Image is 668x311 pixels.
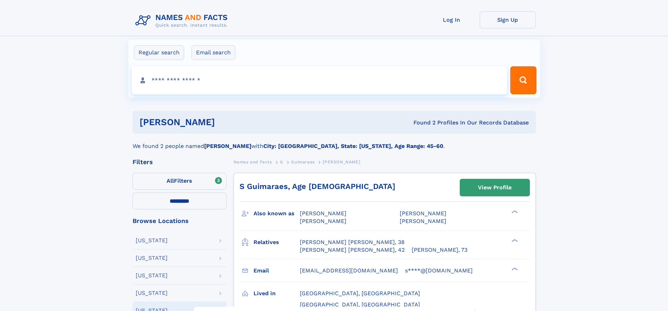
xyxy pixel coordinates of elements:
[400,218,446,224] span: [PERSON_NAME]
[280,157,283,166] a: G
[136,238,168,243] div: [US_STATE]
[300,210,346,217] span: [PERSON_NAME]
[167,177,174,184] span: All
[132,66,507,94] input: search input
[291,160,315,164] span: Guimaraes
[478,180,512,196] div: View Profile
[134,45,184,60] label: Regular search
[510,66,536,94] button: Search Button
[191,45,235,60] label: Email search
[133,173,227,190] label: Filters
[239,182,395,191] a: S Guimaraes, Age [DEMOGRAPHIC_DATA]
[133,134,536,150] div: We found 2 people named with .
[254,265,300,277] h3: Email
[280,160,283,164] span: G
[136,290,168,296] div: [US_STATE]
[204,143,251,149] b: [PERSON_NAME]
[136,273,168,278] div: [US_STATE]
[234,157,272,166] a: Names and Facts
[300,218,346,224] span: [PERSON_NAME]
[291,157,315,166] a: Guimaraes
[133,11,234,30] img: Logo Names and Facts
[412,246,467,254] a: [PERSON_NAME], 73
[300,267,398,274] span: [EMAIL_ADDRESS][DOMAIN_NAME]
[510,266,518,271] div: ❯
[136,255,168,261] div: [US_STATE]
[300,290,420,297] span: [GEOGRAPHIC_DATA], [GEOGRAPHIC_DATA]
[263,143,443,149] b: City: [GEOGRAPHIC_DATA], State: [US_STATE], Age Range: 45-60
[510,238,518,243] div: ❯
[254,236,300,248] h3: Relatives
[424,11,480,28] a: Log In
[510,210,518,214] div: ❯
[254,288,300,299] h3: Lived in
[140,118,314,127] h1: [PERSON_NAME]
[314,119,529,127] div: Found 2 Profiles In Our Records Database
[300,301,420,308] span: [GEOGRAPHIC_DATA], [GEOGRAPHIC_DATA]
[323,160,360,164] span: [PERSON_NAME]
[300,246,405,254] a: [PERSON_NAME] [PERSON_NAME], 42
[460,179,529,196] a: View Profile
[254,208,300,219] h3: Also known as
[400,210,446,217] span: [PERSON_NAME]
[300,238,405,246] a: [PERSON_NAME] [PERSON_NAME], 38
[480,11,536,28] a: Sign Up
[133,159,227,165] div: Filters
[133,218,227,224] div: Browse Locations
